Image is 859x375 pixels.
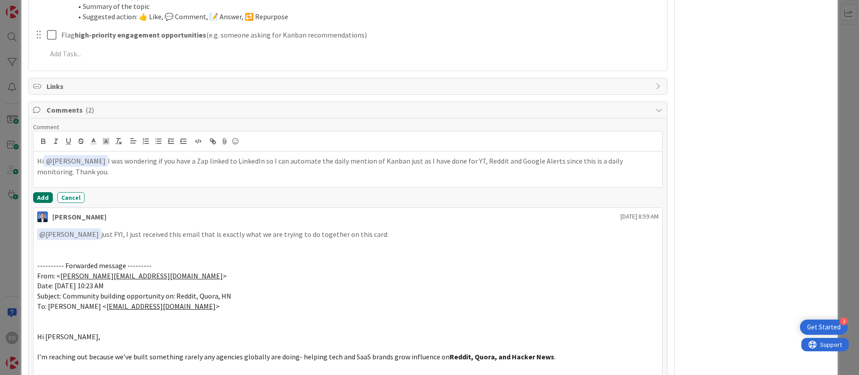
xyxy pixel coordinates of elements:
[37,155,659,177] p: Hi I was wondering if you have a Zap linked to LinkedIn so I can automate the daily mention of Ka...
[106,302,216,311] a: [EMAIL_ADDRESS][DOMAIN_NAME]
[46,156,106,165] span: [PERSON_NAME]
[37,291,231,300] span: Subject: Community building opportunity on: Reddit, Quora, HN
[52,211,106,222] div: [PERSON_NAME]
[800,320,848,335] div: Open Get Started checklist, remaining modules: 2
[33,123,59,131] span: Comment
[807,323,841,332] div: Get Started
[37,228,659,240] p: just FYI, I just received this email that is exactly what we are trying to do together on this card:
[39,230,99,239] span: [PERSON_NAME]
[33,192,53,203] button: Add
[85,105,94,114] span: ( 2 )
[37,281,104,290] span: Date: [DATE] 10:23 AM
[37,332,100,341] span: Hi [PERSON_NAME],
[46,156,52,165] span: @
[72,1,661,12] li: Summary of the topic
[450,352,554,361] strong: Reddit, Quora, and Hacker News
[37,261,152,270] span: ---------- Forwarded message ---------
[621,212,659,221] span: [DATE] 8:59 AM
[223,271,227,280] span: >
[72,12,661,22] li: Suggested action: 👍 Like, 💬 Comment, 📝 Answer, 🔁 Repurpose
[57,192,85,203] button: Cancel
[19,1,41,12] span: Support
[37,271,60,280] span: From: <
[554,352,556,361] span: .
[60,271,223,280] a: [PERSON_NAME][EMAIL_ADDRESS][DOMAIN_NAME]
[37,211,48,222] img: DP
[840,317,848,325] div: 2
[47,105,651,115] span: Comments
[39,230,46,239] span: @
[61,30,661,40] p: Flag (e.g. someone asking for Kanban recommendations)
[37,352,450,361] span: I’m reaching out because we’ve built something rarely any agencies globally are doing- helping te...
[216,302,220,311] span: >
[37,302,106,311] span: To: [PERSON_NAME] <
[75,30,206,39] strong: high-priority engagement opportunities
[47,81,651,92] span: Links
